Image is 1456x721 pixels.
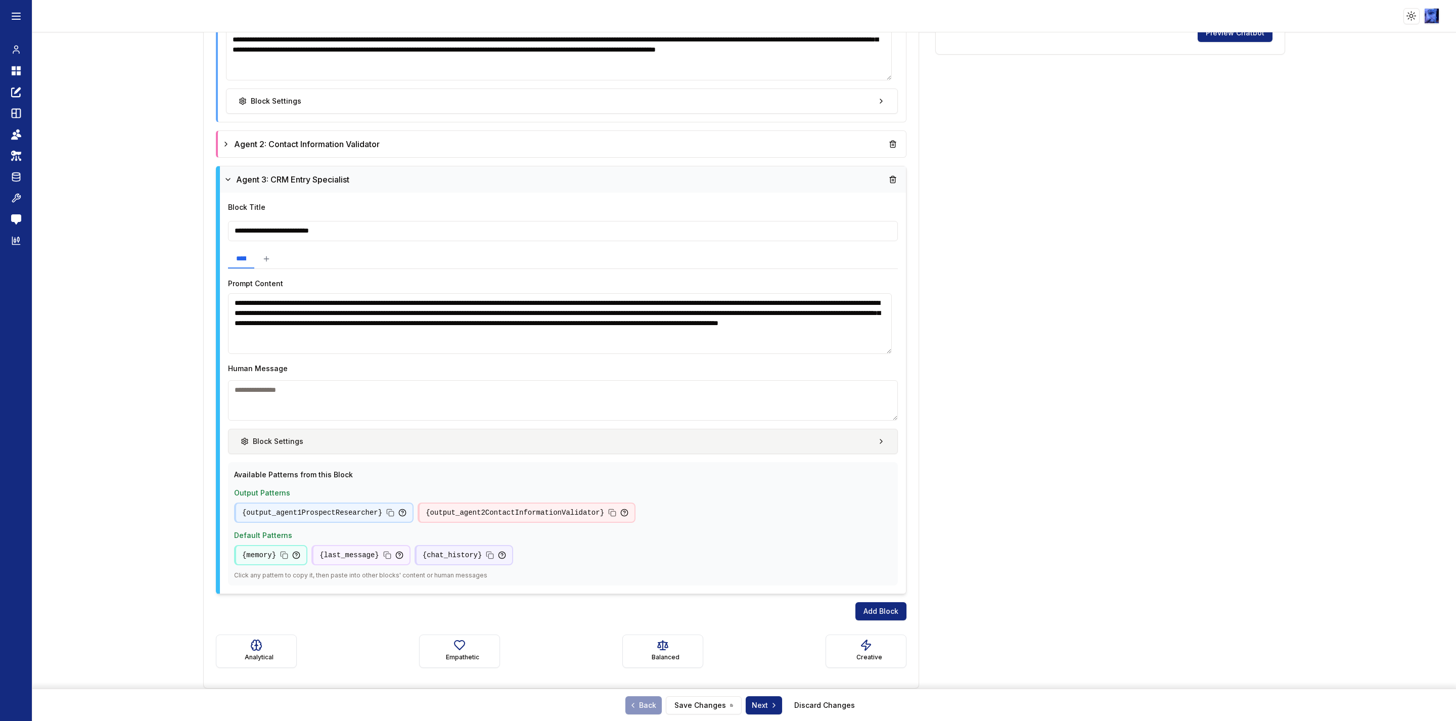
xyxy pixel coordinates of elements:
[242,550,276,560] span: {memory}
[234,503,414,523] div: Click to copy • From: Agent 1: Prospect Researcher
[419,635,500,668] button: Empathetic
[234,470,353,479] label: Available Patterns from this Block
[234,531,292,539] label: Default Patterns
[234,545,307,565] div: Click to copy • From: undefined
[239,96,301,106] div: Block Settings
[426,508,604,518] span: {output_agent2ContactInformationValidator}
[856,651,882,663] div: Creative
[415,545,514,565] div: Click to copy • From: undefined
[234,138,380,150] span: Agent 2: Contact Information Validator
[228,203,265,211] label: Block Title
[1198,24,1272,42] button: Preview Chatbot
[752,700,778,710] span: Next
[855,602,906,620] button: Add Block
[826,635,906,668] button: Creative
[320,550,379,560] span: {last_message}
[234,488,290,497] label: Output Patterns
[242,508,382,518] span: {output_agent1ProspectResearcher}
[746,696,782,714] button: Next
[786,696,863,714] button: Discard Changes
[622,635,703,668] button: Balanced
[418,503,635,523] div: Click to copy • From: Agent 2: Contact Information Validator
[311,545,411,565] div: Click to copy • From: undefined
[228,279,283,288] label: Prompt Content
[625,696,662,714] a: Back
[652,651,679,663] div: Balanced
[11,214,21,224] img: feedback
[423,550,482,560] span: {chat_history}
[228,364,288,373] label: Human Message
[236,173,349,186] span: Agent 3: CRM Entry Specialist
[234,571,892,579] p: Click any pattern to copy it, then paste into other blocks' content or human messages
[241,436,303,446] div: Block Settings
[666,696,742,714] button: Save Changes
[446,651,479,663] div: Empathetic
[226,88,898,114] button: Block Settings
[216,635,297,668] button: Analytical
[1425,9,1439,23] img: ACg8ocLIQrZOk08NuYpm7ecFLZE0xiClguSD1EtfFjuoGWgIgoqgD8A6FQ=s96-c
[245,651,274,663] div: Analytical
[228,429,898,454] button: Block Settings
[794,700,855,710] a: Discard Changes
